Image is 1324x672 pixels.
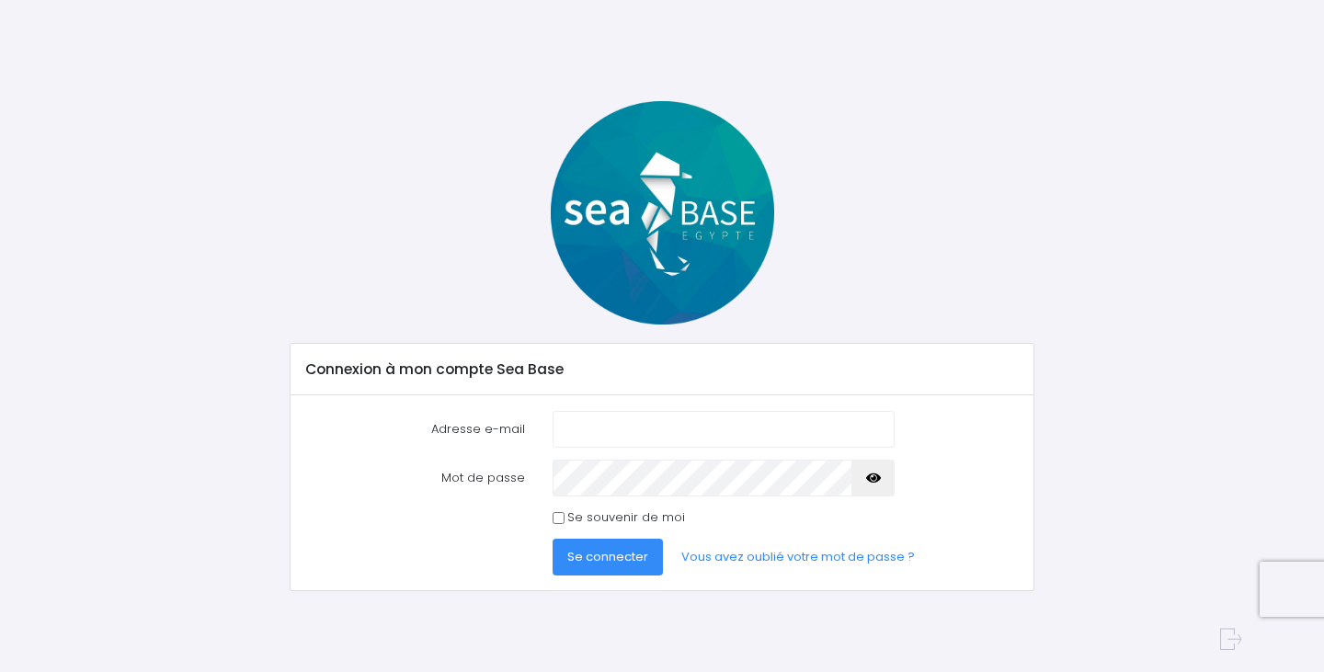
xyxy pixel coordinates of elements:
label: Mot de passe [291,460,538,496]
label: Se souvenir de moi [567,508,685,527]
span: Se connecter [567,548,648,565]
a: Vous avez oublié votre mot de passe ? [667,539,930,575]
label: Adresse e-mail [291,411,538,448]
button: Se connecter [553,539,663,575]
div: Connexion à mon compte Sea Base [291,344,1033,395]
